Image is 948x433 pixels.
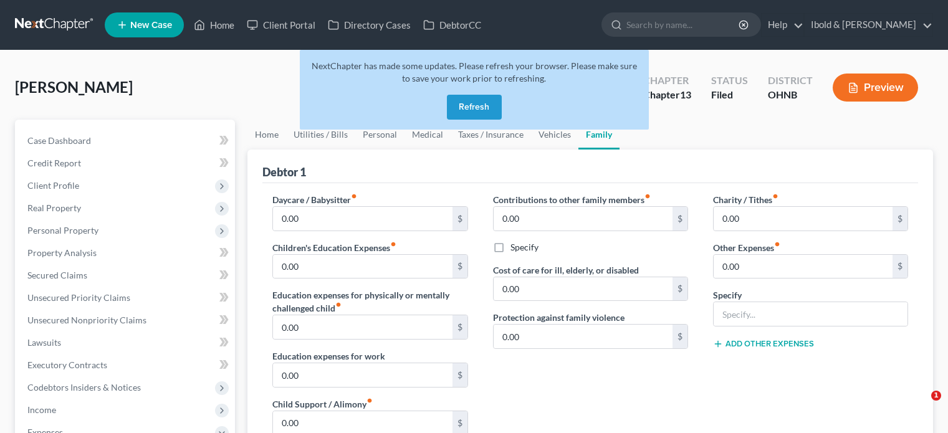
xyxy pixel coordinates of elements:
[714,255,893,278] input: --
[247,120,286,150] a: Home
[713,339,814,349] button: Add Other Expenses
[644,193,651,199] i: fiber_manual_record
[931,391,941,401] span: 1
[262,164,306,179] div: Debtor 1
[494,325,673,348] input: --
[673,277,687,301] div: $
[17,287,235,309] a: Unsecured Priority Claims
[241,14,322,36] a: Client Portal
[273,315,452,339] input: --
[351,193,357,199] i: fiber_manual_record
[27,158,81,168] span: Credit Report
[17,152,235,174] a: Credit Report
[272,241,396,254] label: Children's Education Expenses
[130,21,172,30] span: New Case
[673,207,687,231] div: $
[711,74,748,88] div: Status
[322,14,417,36] a: Directory Cases
[27,270,87,280] span: Secured Claims
[286,120,355,150] a: Utilities / Bills
[27,247,97,258] span: Property Analysis
[452,255,467,278] div: $
[714,207,893,231] input: --
[673,325,687,348] div: $
[493,264,639,277] label: Cost of care for ill, elderly, or disabled
[643,88,691,102] div: Chapter
[510,241,539,254] label: Specify
[711,88,748,102] div: Filed
[27,404,56,415] span: Income
[27,180,79,191] span: Client Profile
[366,397,373,404] i: fiber_manual_record
[447,95,502,120] button: Refresh
[714,302,907,326] input: Specify...
[17,354,235,376] a: Executory Contracts
[272,397,373,411] label: Child Support / Alimony
[768,74,813,88] div: District
[17,309,235,331] a: Unsecured Nonpriority Claims
[893,255,907,278] div: $
[713,193,778,206] label: Charity / Tithes
[188,14,241,36] a: Home
[768,88,813,102] div: OHNB
[17,130,235,152] a: Case Dashboard
[27,202,81,213] span: Real Property
[774,241,780,247] i: fiber_manual_record
[15,78,133,96] span: [PERSON_NAME]
[713,241,780,254] label: Other Expenses
[494,277,673,301] input: --
[493,193,651,206] label: Contributions to other family members
[906,391,936,421] iframe: Intercom live chat
[762,14,803,36] a: Help
[626,13,740,36] input: Search by name...
[833,74,918,102] button: Preview
[272,193,357,206] label: Daycare / Babysitter
[494,207,673,231] input: --
[17,264,235,287] a: Secured Claims
[417,14,487,36] a: DebtorCC
[273,363,452,387] input: --
[27,315,146,325] span: Unsecured Nonpriority Claims
[452,363,467,387] div: $
[452,207,467,231] div: $
[335,302,342,308] i: fiber_manual_record
[772,193,778,199] i: fiber_manual_record
[17,242,235,264] a: Property Analysis
[27,382,141,393] span: Codebtors Insiders & Notices
[493,311,625,324] label: Protection against family violence
[273,255,452,278] input: --
[680,88,691,100] span: 13
[643,74,691,88] div: Chapter
[713,288,742,302] label: Specify
[390,241,396,247] i: fiber_manual_record
[27,359,107,370] span: Executory Contracts
[805,14,932,36] a: Ibold & [PERSON_NAME]
[27,225,98,236] span: Personal Property
[312,60,637,83] span: NextChapter has made some updates. Please refresh your browser. Please make sure to save your wor...
[27,292,130,303] span: Unsecured Priority Claims
[272,350,385,363] label: Education expenses for work
[893,207,907,231] div: $
[17,331,235,354] a: Lawsuits
[27,135,91,146] span: Case Dashboard
[27,337,61,348] span: Lawsuits
[273,207,452,231] input: --
[272,288,467,315] label: Education expenses for physically or mentally challenged child
[452,315,467,339] div: $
